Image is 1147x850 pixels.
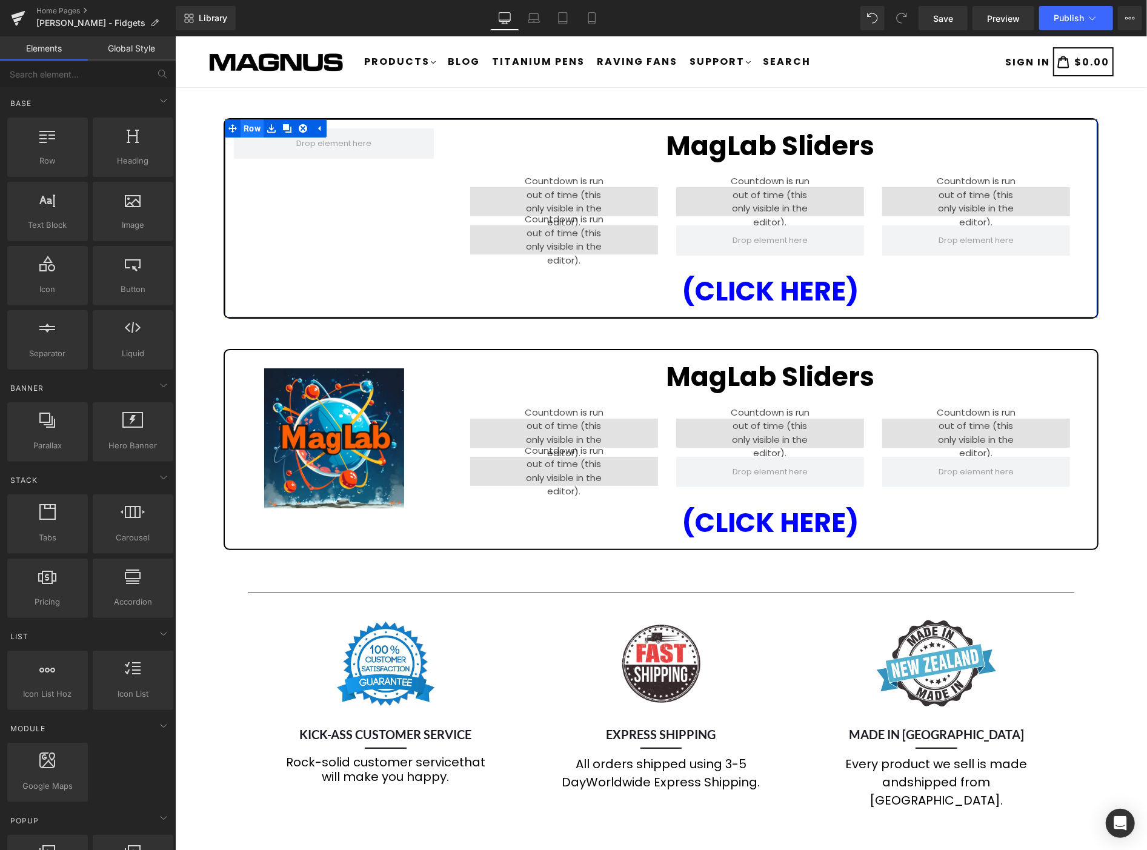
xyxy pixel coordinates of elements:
span: Publish [1054,13,1084,23]
p: All orders shipped using 3-5 Day [376,719,596,755]
span: Tabs [11,531,84,544]
button: Publish [1039,6,1113,30]
span: Icon [11,283,84,296]
span: Accordion [96,596,170,608]
b: MADE IN [GEOGRAPHIC_DATA] [674,691,849,705]
span: Liquid [96,347,170,360]
span: $0.00 [899,18,934,32]
p: Rock-solid customer service [101,719,321,748]
span: Image [96,219,170,231]
span: Parallax [11,439,84,452]
span: SIGN IN [830,18,875,32]
strong: MagLab Sliders [491,91,699,128]
span: Icon List [96,688,170,700]
span: Module [9,723,47,734]
span: Separator [11,347,84,360]
strong: MagLab Sliders [491,322,699,359]
a: New Library [176,6,236,30]
span: Stack [9,474,39,486]
a: Remove Row [120,83,136,101]
b: KICK-ASS CUSTOMER SERVICE [125,691,297,705]
span: Worldwide Express Shipping. [411,737,585,754]
a: $0.00 [878,11,939,41]
a: Tablet [548,6,577,30]
span: Base [9,98,33,109]
a: Home Pages [36,6,176,16]
a: (CLICK HERE) [507,468,683,505]
span: Icon List Hoz [11,688,84,700]
span: Heading [96,154,170,167]
span: Row [65,83,88,101]
div: Open Intercom Messenger [1106,809,1135,838]
span: Text Block [11,219,84,231]
a: (CLICK HERE) [507,236,683,273]
a: Clone Row [104,83,120,101]
span: [PERSON_NAME] - Fidgets [36,18,145,28]
a: Preview [972,6,1034,30]
button: Undo [860,6,885,30]
a: SIGN IN [830,18,875,33]
span: Row [11,154,84,167]
button: More [1118,6,1142,30]
a: Desktop [490,6,519,30]
b: EXPRESS SHIPPING [431,691,540,705]
span: Library [199,13,227,24]
a: Expand / Collapse [136,83,151,101]
a: Laptop [519,6,548,30]
span: Google Maps [11,780,84,792]
span: Hero Banner [96,439,170,452]
span: Carousel [96,531,170,544]
a: Save row [88,83,104,101]
img: Magnus Store [33,13,169,38]
span: Save [933,12,953,25]
span: Popup [9,815,40,826]
p: Every product we sell is made and [651,719,872,773]
a: Global Style [88,36,176,61]
span: Banner [9,382,45,394]
span: Pricing [11,596,84,608]
a: Mobile [577,6,607,30]
span: that will make you happy. [147,717,311,749]
span: shipped from [GEOGRAPHIC_DATA]. [694,737,828,772]
span: Preview [987,12,1020,25]
span: Button [96,283,170,296]
span: List [9,631,30,642]
button: Redo [889,6,914,30]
